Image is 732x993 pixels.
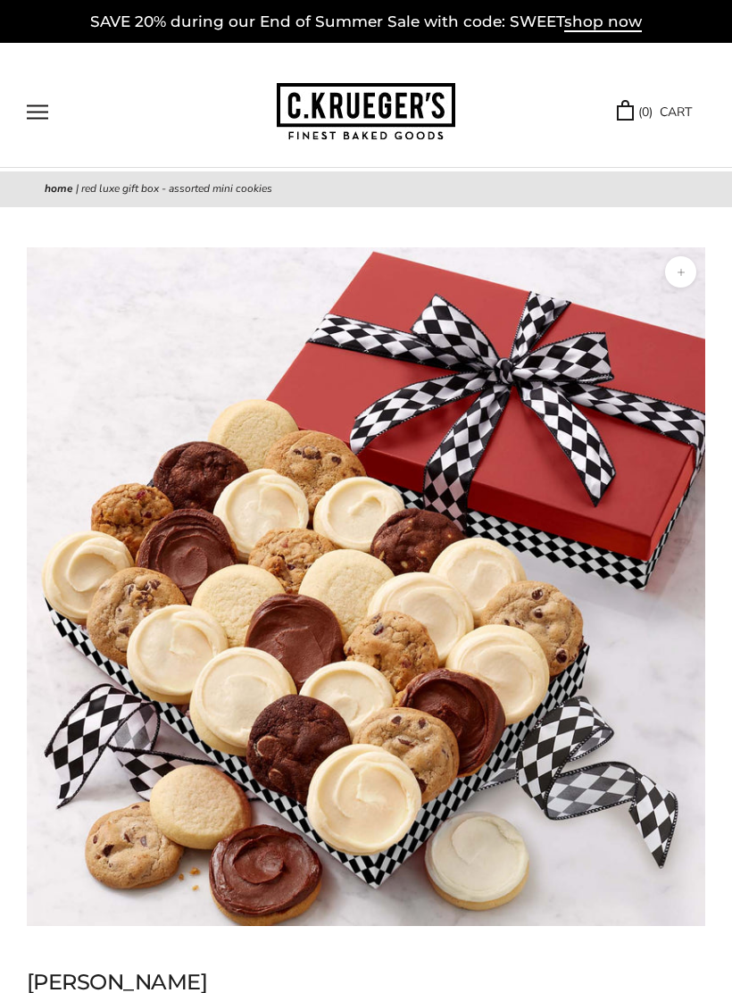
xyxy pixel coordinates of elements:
[564,13,642,32] span: shop now
[45,181,73,196] a: Home
[277,83,455,141] img: C.KRUEGER'S
[665,256,696,288] button: Zoom
[27,247,705,926] img: Red Luxe Gift Box - Assorted Mini Cookies
[27,104,48,120] button: Open navigation
[45,180,687,198] nav: breadcrumbs
[76,181,79,196] span: |
[90,13,642,32] a: SAVE 20% during our End of Summer Sale with code: SWEETshop now
[617,102,692,122] a: (0) CART
[81,181,272,196] span: Red Luxe Gift Box - Assorted Mini Cookies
